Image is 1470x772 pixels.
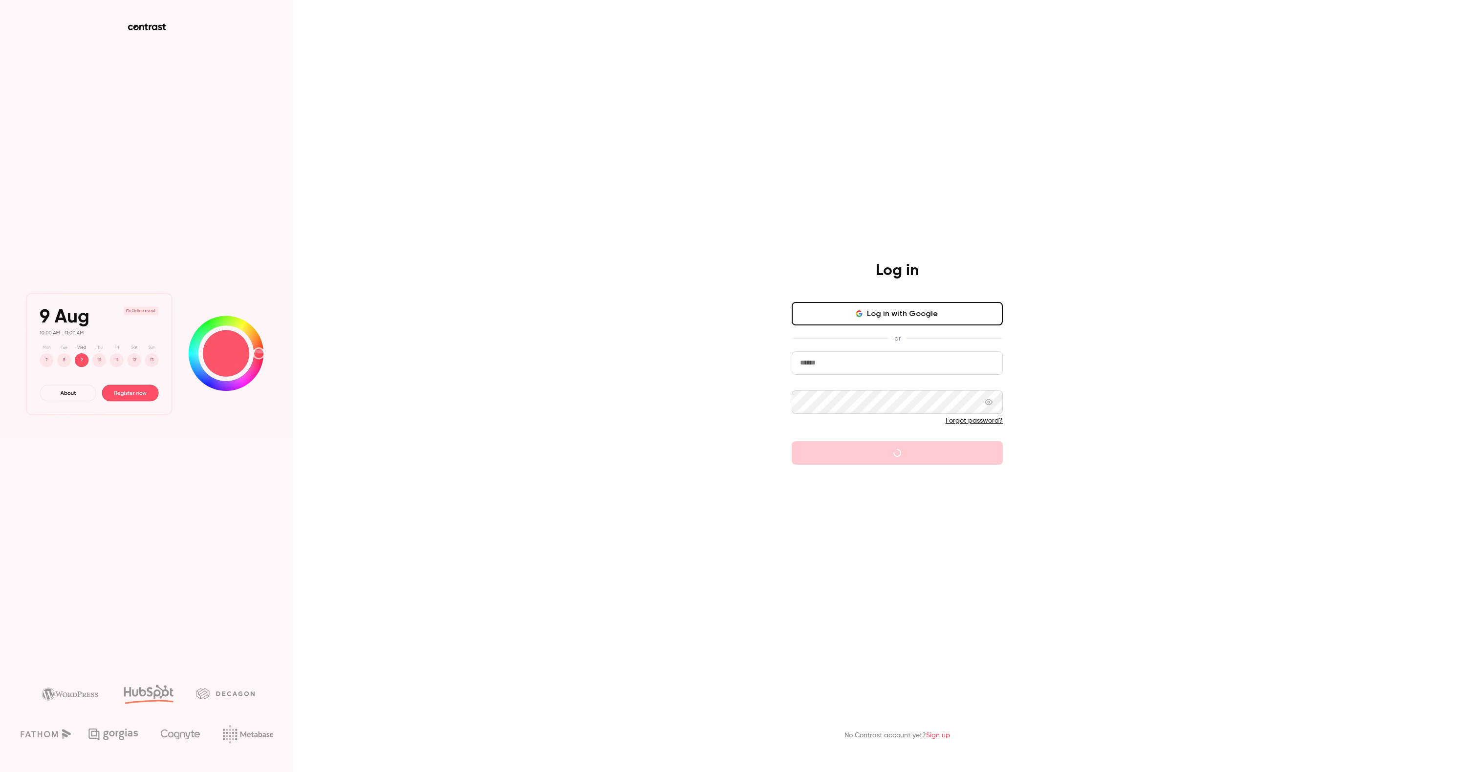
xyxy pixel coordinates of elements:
[926,732,950,739] a: Sign up
[196,688,255,699] img: decagon
[792,302,1003,325] button: Log in with Google
[889,333,906,343] span: or
[876,261,919,280] h4: Log in
[844,730,950,741] p: No Contrast account yet?
[946,417,1003,424] a: Forgot password?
